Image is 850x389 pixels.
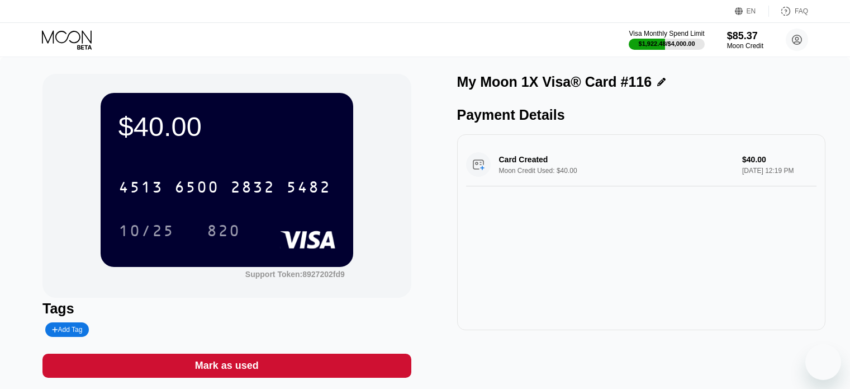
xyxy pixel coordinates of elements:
div: 6500 [174,180,219,198]
div: $85.37 [727,30,763,42]
div: FAQ [769,6,808,17]
div: My Moon 1X Visa® Card #116 [457,74,652,90]
div: 820 [198,217,249,245]
div: Payment Details [457,107,825,123]
div: 4513 [118,180,163,198]
div: Add Tag [52,326,82,334]
div: Mark as used [42,354,411,378]
div: $40.00 [118,111,335,142]
div: EN [747,7,756,15]
div: Support Token:8927202fd9 [245,270,345,279]
div: Moon Credit [727,42,763,50]
div: Tags [42,301,411,317]
div: $1,922.48 / $4,000.00 [639,40,695,47]
div: 10/25 [110,217,183,245]
div: 2832 [230,180,275,198]
div: 4513650028325482 [112,173,338,201]
div: Visa Monthly Spend Limit [629,30,704,38]
div: Mark as used [195,359,259,372]
iframe: Button to launch messaging window, conversation in progress [805,344,841,380]
div: 5482 [286,180,331,198]
div: FAQ [795,7,808,15]
div: EN [735,6,769,17]
div: Visa Monthly Spend Limit$1,922.48/$4,000.00 [629,30,704,50]
div: 10/25 [118,223,174,241]
div: 820 [207,223,240,241]
div: $85.37Moon Credit [727,30,763,50]
div: Add Tag [45,322,89,337]
div: Support Token: 8927202fd9 [245,270,345,279]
